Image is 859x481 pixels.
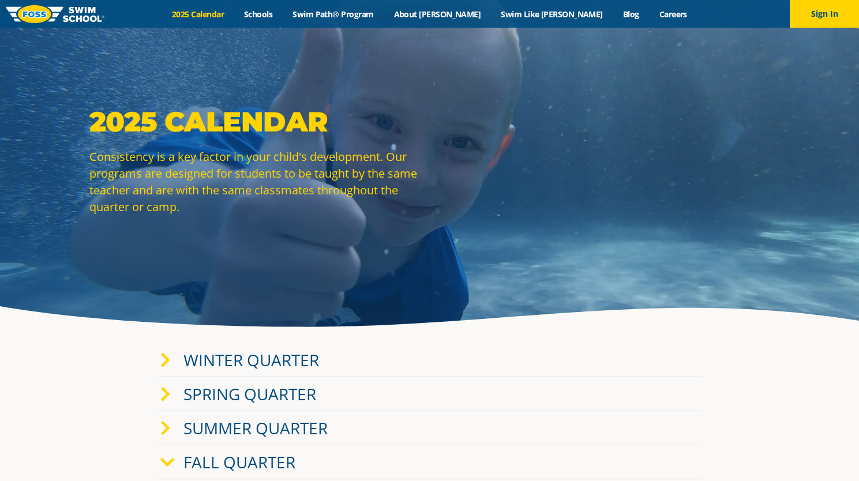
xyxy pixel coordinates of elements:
[183,383,316,405] a: Spring Quarter
[649,9,697,20] a: Careers
[491,9,613,20] a: Swim Like [PERSON_NAME]
[384,9,491,20] a: About [PERSON_NAME]
[6,5,104,23] img: FOSS Swim School Logo
[613,9,649,20] a: Blog
[283,9,384,20] a: Swim Path® Program
[183,417,328,439] a: Summer Quarter
[183,451,295,473] a: Fall Quarter
[89,105,328,138] strong: 2025 Calendar
[89,148,424,215] p: Consistency is a key factor in your child's development. Our programs are designed for students t...
[234,9,283,20] a: Schools
[162,9,234,20] a: 2025 Calendar
[183,349,319,371] a: Winter Quarter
